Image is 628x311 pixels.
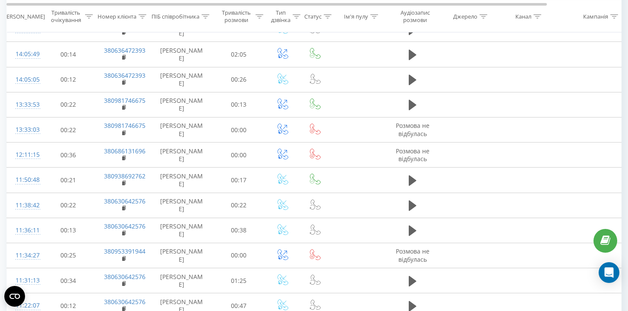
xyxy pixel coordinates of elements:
td: [PERSON_NAME] [151,143,212,168]
div: Номер клієнта [98,13,136,20]
td: 00:36 [41,143,95,168]
td: 01:25 [212,268,266,293]
span: Розмова не відбулась [396,247,429,263]
td: 00:38 [212,218,266,243]
td: 00:25 [41,243,95,268]
td: 00:34 [41,268,95,293]
td: [PERSON_NAME] [151,92,212,117]
td: 00:14 [41,42,95,67]
a: 380636472393 [104,46,145,54]
div: Джерело [453,13,477,20]
td: 00:22 [41,117,95,143]
td: 00:00 [212,117,266,143]
a: 380630642576 [104,222,145,230]
td: 00:12 [41,67,95,92]
td: 00:22 [41,92,95,117]
span: Розмова не відбулась [396,147,429,163]
a: 380981746675 [104,96,145,105]
div: 11:36:11 [16,222,33,239]
td: 00:00 [212,243,266,268]
td: 00:17 [212,168,266,193]
div: Канал [515,13,531,20]
td: [PERSON_NAME] [151,67,212,92]
td: 00:26 [212,67,266,92]
td: 00:22 [41,193,95,218]
button: Open CMP widget [4,286,25,307]
div: 13:33:53 [16,96,33,113]
td: [PERSON_NAME] [151,193,212,218]
td: [PERSON_NAME] [151,117,212,143]
div: [PERSON_NAME] [1,13,45,20]
a: 380630642576 [104,273,145,281]
div: Ім'я пулу [344,13,368,20]
a: 380630642576 [104,298,145,306]
div: Open Intercom Messenger [599,262,619,283]
a: 380636472393 [104,71,145,79]
div: 14:05:05 [16,71,33,88]
div: Кампанія [583,13,608,20]
div: Тип дзвінка [271,9,290,24]
td: 00:21 [41,168,95,193]
div: 11:38:42 [16,197,33,214]
div: ПІБ співробітника [151,13,199,20]
td: [PERSON_NAME] [151,243,212,268]
div: 13:33:03 [16,121,33,138]
td: 00:00 [212,143,266,168]
a: 380938692762 [104,172,145,180]
td: 02:05 [212,42,266,67]
td: [PERSON_NAME] [151,168,212,193]
span: Розмова не відбулась [396,121,429,137]
td: 00:13 [41,218,95,243]
td: 00:22 [212,193,266,218]
a: 380953391944 [104,247,145,255]
a: 380630642576 [104,197,145,205]
td: [PERSON_NAME] [151,42,212,67]
div: 14:05:49 [16,46,33,63]
td: [PERSON_NAME] [151,268,212,293]
div: Статус [304,13,322,20]
div: Тривалість очікування [49,9,83,24]
td: [PERSON_NAME] [151,218,212,243]
div: 11:50:48 [16,171,33,188]
a: 380686131696 [104,147,145,155]
a: 380981746675 [104,121,145,130]
div: Тривалість розмови [219,9,253,24]
div: Аудіозапис розмови [394,9,436,24]
td: 00:13 [212,92,266,117]
div: 11:34:27 [16,247,33,264]
div: 11:31:13 [16,272,33,289]
div: 12:11:15 [16,146,33,163]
